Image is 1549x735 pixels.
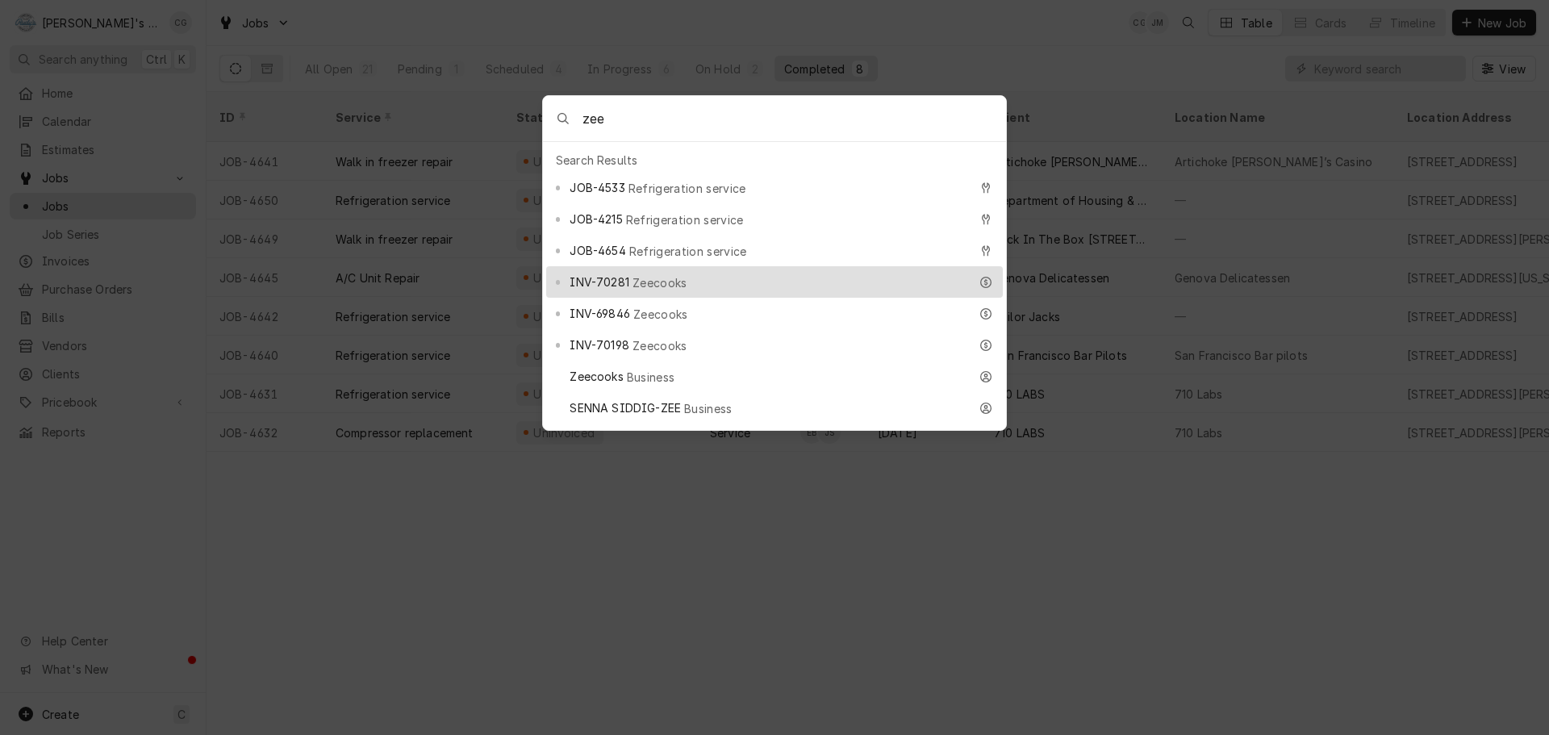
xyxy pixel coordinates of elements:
[570,305,629,322] span: INV-69846
[570,211,622,228] span: JOB-4215
[582,96,1006,141] input: Search anything
[633,274,687,291] span: Zeecooks
[684,400,733,417] span: Business
[542,95,1007,431] div: Global Command Menu
[627,369,675,386] span: Business
[570,399,681,416] span: SENNA SIDDIG-ZEE
[570,368,623,385] span: Zeecooks
[628,180,746,197] span: Refrigeration service
[570,179,624,196] span: JOB-4533
[626,211,744,228] span: Refrigeration service
[629,243,747,260] span: Refrigeration service
[546,148,1003,172] div: Search Results
[546,427,1003,450] div: Actions
[570,336,628,353] span: INV-70198
[570,242,625,259] span: JOB-4654
[570,274,628,290] span: INV-70281
[633,306,688,323] span: Zeecooks
[633,337,687,354] span: Zeecooks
